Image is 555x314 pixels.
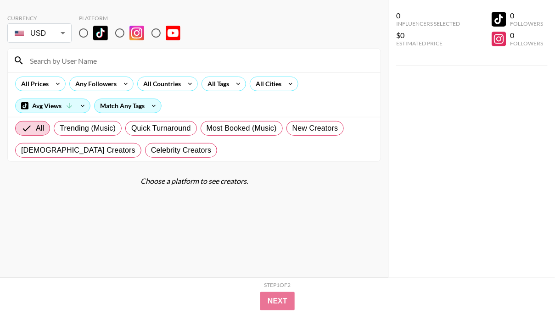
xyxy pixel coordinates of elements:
div: Any Followers [70,77,118,91]
iframe: Drift Widget Chat Controller [509,268,544,303]
div: Choose a platform to see creators. [7,176,381,186]
div: Followers [510,40,543,47]
span: Trending (Music) [60,123,116,134]
span: Most Booked (Music) [207,123,277,134]
span: Celebrity Creators [151,145,212,156]
span: [DEMOGRAPHIC_DATA] Creators [21,145,135,156]
div: All Tags [202,77,231,91]
div: Followers [510,20,543,27]
div: Currency [7,15,72,22]
div: Influencers Selected [396,20,460,27]
div: All Countries [138,77,183,91]
img: TikTok [93,26,108,40]
div: $0 [396,31,460,40]
span: New Creators [292,123,338,134]
div: 0 [510,31,543,40]
div: Estimated Price [396,40,460,47]
div: All Prices [16,77,50,91]
div: 0 [396,11,460,20]
span: All [36,123,44,134]
div: 0 [510,11,543,20]
div: All Cities [250,77,283,91]
div: Step 1 of 2 [264,281,291,288]
div: Platform [79,15,188,22]
span: Quick Turnaround [131,123,191,134]
img: Instagram [129,26,144,40]
input: Search by User Name [24,53,375,68]
img: YouTube [166,26,180,40]
button: Next [260,292,295,310]
div: USD [9,25,70,41]
div: Avg Views [16,99,90,113]
div: Match Any Tags [95,99,161,113]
